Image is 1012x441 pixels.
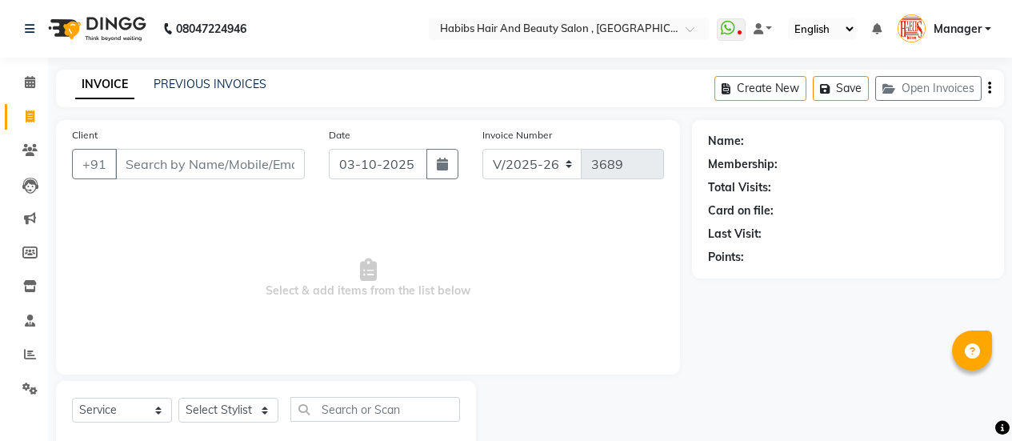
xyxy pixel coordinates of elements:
input: Search by Name/Mobile/Email/Code [115,149,305,179]
a: INVOICE [75,70,134,99]
button: +91 [72,149,117,179]
input: Search or Scan [290,397,460,422]
span: Manager [934,21,982,38]
a: PREVIOUS INVOICES [154,77,266,91]
img: logo [41,6,150,51]
span: Select & add items from the list below [72,198,664,359]
button: Open Invoices [875,76,982,101]
div: Card on file: [708,202,774,219]
label: Date [329,128,350,142]
label: Invoice Number [482,128,552,142]
button: Save [813,76,869,101]
div: Name: [708,133,744,150]
img: Manager [898,14,926,42]
div: Last Visit: [708,226,762,243]
div: Points: [708,249,744,266]
label: Client [72,128,98,142]
button: Create New [714,76,806,101]
div: Membership: [708,156,778,173]
b: 08047224946 [176,6,246,51]
div: Total Visits: [708,179,771,196]
iframe: chat widget [945,377,996,425]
